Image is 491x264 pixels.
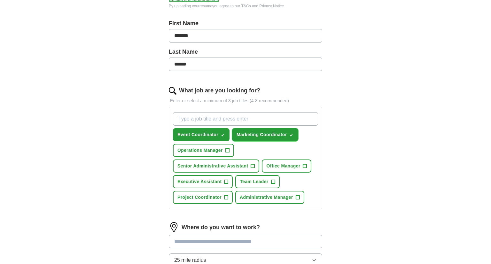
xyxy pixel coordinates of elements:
button: Operations Manager [173,144,234,157]
input: Type a job title and press enter [173,112,318,126]
p: Enter or select a minimum of 3 job titles (4-8 recommended) [169,97,322,104]
span: Project Coordinator [177,194,222,201]
button: Team Leader [235,175,279,188]
span: Executive Assistant [177,178,222,185]
label: First Name [169,19,322,28]
a: T&Cs [241,4,251,8]
img: search.png [169,87,176,95]
span: Operations Manager [177,147,223,154]
span: ✓ [221,133,225,138]
span: Office Manager [266,163,300,169]
img: location.png [169,222,179,232]
span: Administrative Manager [240,194,293,201]
button: Marketing Coordinator✓ [232,128,298,141]
button: Executive Assistant [173,175,233,188]
a: Privacy Notice [259,4,284,8]
button: Project Coordinator [173,191,233,204]
span: ✓ [290,133,293,138]
span: Team Leader [240,178,268,185]
span: Marketing Coordinator [237,131,287,138]
button: Event Coordinator✓ [173,128,230,141]
span: 25 mile radius [174,256,206,264]
button: Administrative Manager [235,191,304,204]
label: Last Name [169,48,322,56]
div: By uploading your resume you agree to our and . [169,3,322,9]
label: What job are you looking for? [179,86,260,95]
span: Senior Administrative Assistant [177,163,248,169]
button: Senior Administrative Assistant [173,159,259,173]
button: Office Manager [262,159,311,173]
label: Where do you want to work? [182,223,260,232]
span: Event Coordinator [177,131,218,138]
